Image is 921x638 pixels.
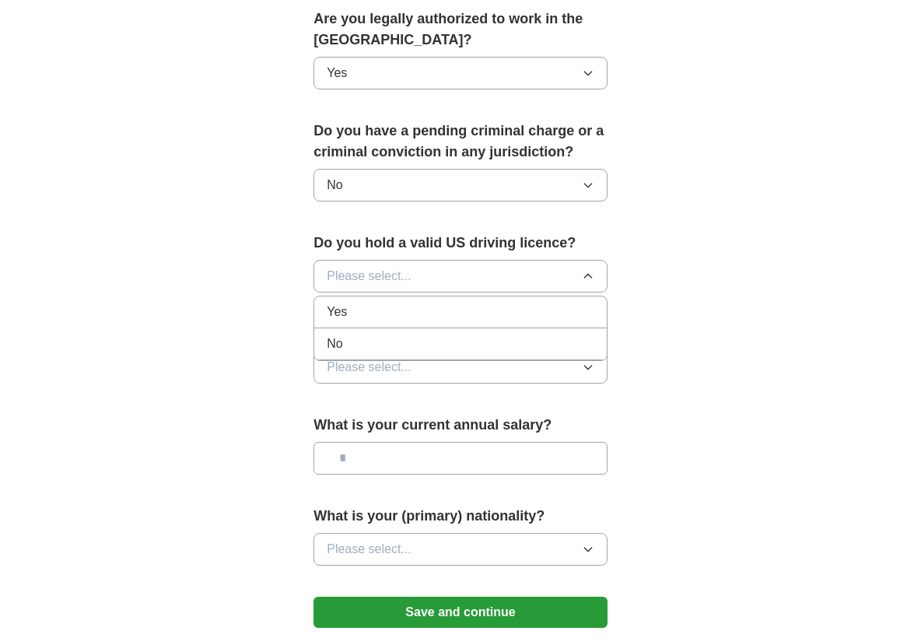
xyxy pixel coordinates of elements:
label: Do you have a pending criminal charge or a criminal conviction in any jurisdiction? [313,121,608,163]
span: Yes [327,64,347,82]
button: Save and continue [313,597,608,628]
span: Please select... [327,358,411,377]
span: No [327,176,342,195]
span: No [327,335,342,353]
button: Please select... [313,533,608,566]
label: Do you hold a valid US driving licence? [313,233,608,254]
span: Please select... [327,267,411,286]
span: Please select... [327,540,411,559]
button: Yes [313,57,608,89]
label: What is your current annual salary? [313,415,608,436]
button: No [313,169,608,202]
span: Yes [327,303,347,321]
label: What is your (primary) nationality? [313,506,608,527]
label: Are you legally authorized to work in the [GEOGRAPHIC_DATA]? [313,9,608,51]
button: Please select... [313,351,608,384]
button: Please select... [313,260,608,293]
